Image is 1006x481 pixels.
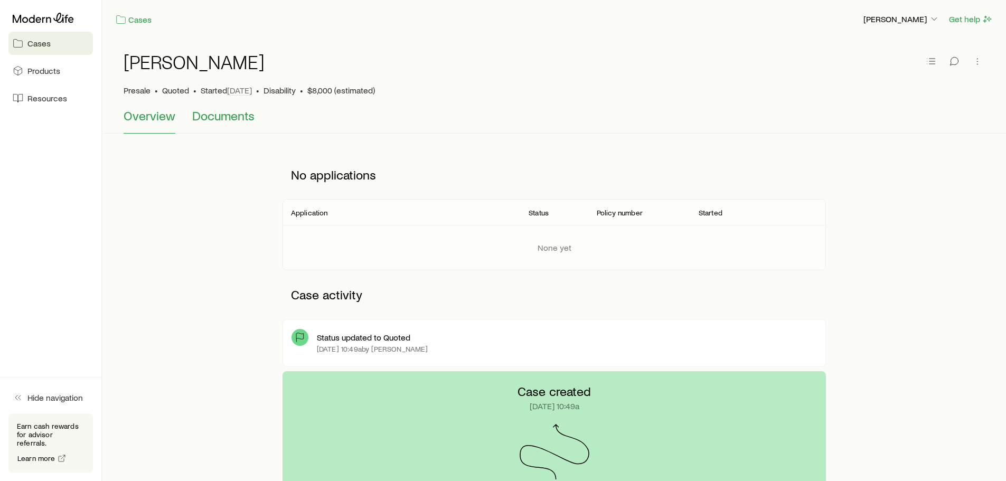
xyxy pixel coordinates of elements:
span: • [155,85,158,96]
span: $8,000 (estimated) [307,85,375,96]
p: Started [699,209,722,217]
p: [PERSON_NAME] [863,14,939,24]
h1: [PERSON_NAME] [124,51,265,72]
p: Earn cash rewards for advisor referrals. [17,422,84,447]
p: Status updated to Quoted [317,332,410,343]
button: Get help [948,13,993,25]
a: Products [8,59,93,82]
span: • [256,85,259,96]
p: Case created [518,384,591,399]
span: Documents [192,108,255,123]
span: Disability [264,85,296,96]
span: Hide navigation [27,392,83,403]
p: Policy number [597,209,643,217]
p: [DATE] 10:49a by [PERSON_NAME] [317,345,428,353]
a: Cases [115,14,152,26]
p: [DATE] 10:49a [530,401,579,411]
div: Case details tabs [124,108,985,134]
a: Cases [8,32,93,55]
span: • [300,85,303,96]
span: Cases [27,38,51,49]
button: Hide navigation [8,386,93,409]
p: Case activity [283,279,826,310]
span: Overview [124,108,175,123]
p: None yet [538,242,571,253]
p: Presale [124,85,151,96]
p: No applications [283,159,826,191]
span: Quoted [162,85,189,96]
button: [PERSON_NAME] [863,13,940,26]
a: Resources [8,87,93,110]
span: • [193,85,196,96]
p: Started [201,85,252,96]
p: Application [291,209,328,217]
span: Products [27,65,60,76]
p: Status [529,209,549,217]
span: Learn more [17,455,55,462]
span: [DATE] [227,85,252,96]
span: Resources [27,93,67,103]
div: Earn cash rewards for advisor referrals.Learn more [8,413,93,473]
